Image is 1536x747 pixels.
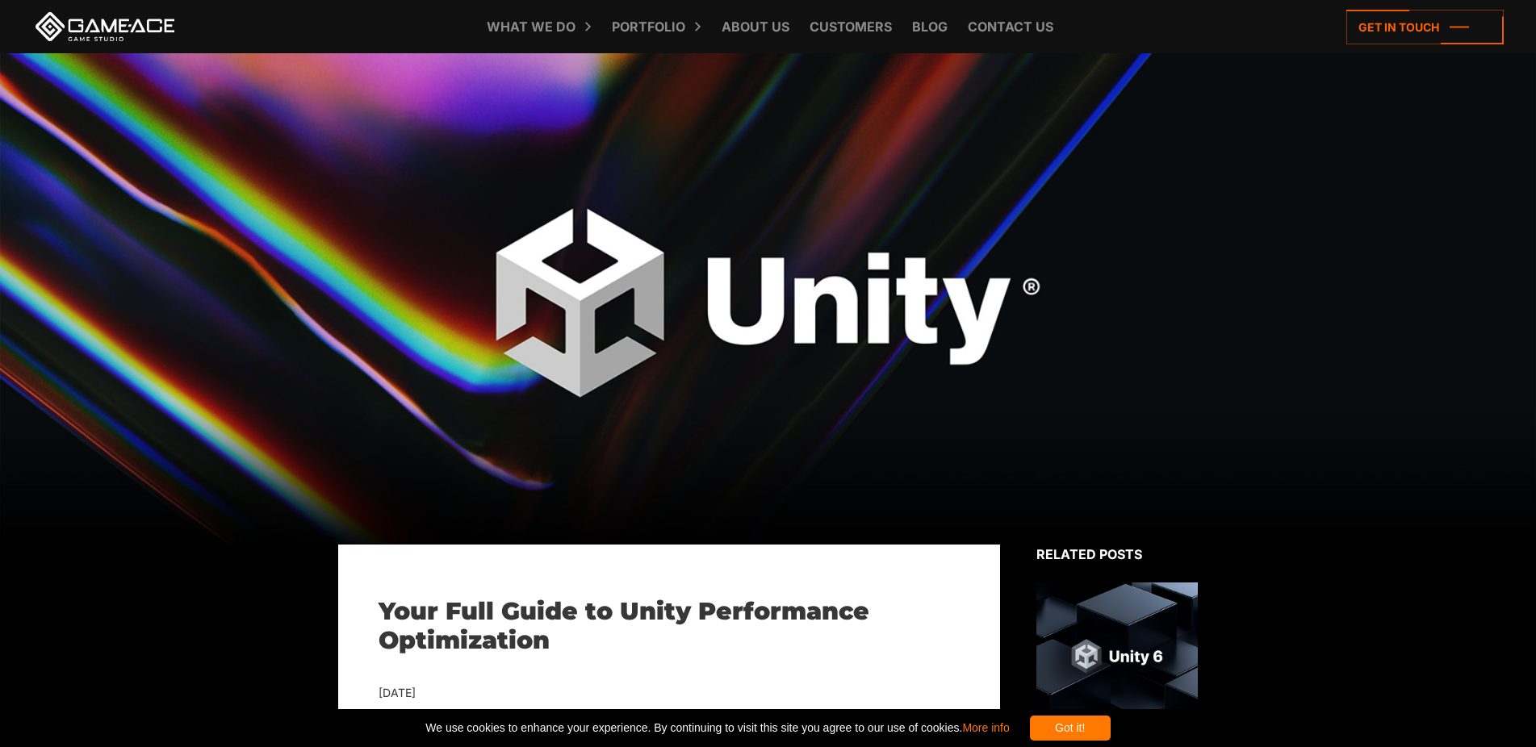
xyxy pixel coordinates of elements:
[1346,10,1504,44] a: Get in touch
[962,721,1009,734] a: More info
[425,716,1009,741] span: We use cookies to enhance your experience. By continuing to visit this site you agree to our use ...
[379,597,960,655] h1: Your Full Guide to Unity Performance Optimization
[1030,716,1111,741] div: Got it!
[1036,582,1198,730] img: Related
[379,683,960,703] div: [DATE]
[1036,545,1198,564] div: Related posts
